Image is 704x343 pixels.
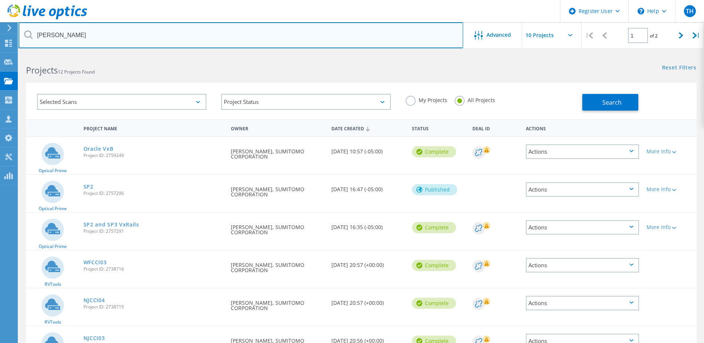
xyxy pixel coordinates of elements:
a: SP2 and SP3 VxRails [84,222,139,227]
span: 12 Projects Found [58,69,95,75]
span: Advanced [487,32,511,37]
a: NJCCI03 [84,336,105,341]
div: More Info [646,149,693,154]
div: More Info [646,225,693,230]
div: [PERSON_NAME], SUMITOMO CORPORATION [227,288,328,318]
div: [DATE] 10:57 (-05:00) [328,137,408,161]
b: Projects [26,64,58,76]
span: Optical Prime [39,244,67,249]
div: Actions [526,144,639,159]
span: Project ID: 2738716 [84,267,224,271]
div: Actions [526,220,639,235]
div: Actions [526,182,639,197]
span: Search [602,98,622,107]
div: | [689,22,704,49]
div: Complete [412,260,456,271]
a: Reset Filters [662,65,697,71]
div: Selected Scans [37,94,206,110]
div: Project Name [80,121,227,135]
div: Status [408,121,469,135]
label: My Projects [406,96,447,103]
span: of 2 [650,33,658,39]
div: Date Created [328,121,408,135]
div: [PERSON_NAME], SUMITOMO CORPORATION [227,251,328,280]
span: Project ID: 2759249 [84,153,224,158]
div: Project Status [221,94,390,110]
div: Complete [412,146,456,157]
span: RVTools [45,320,61,324]
div: [DATE] 16:47 (-05:00) [328,175,408,199]
a: SP2 [84,184,94,189]
button: Search [582,94,638,111]
div: Actions [522,121,643,135]
span: RVTools [45,282,61,287]
div: [DATE] 16:35 (-05:00) [328,213,408,237]
div: Deal Id [469,121,523,135]
span: Optical Prime [39,206,67,211]
div: Actions [526,296,639,310]
div: Complete [412,298,456,309]
label: All Projects [455,96,495,103]
div: [DATE] 20:57 (+00:00) [328,288,408,313]
input: Search projects by name, owner, ID, company, etc [19,22,463,48]
div: [PERSON_NAME], SUMITOMO CORPORATION [227,175,328,205]
a: WFCCI03 [84,260,107,265]
div: | [582,22,597,49]
span: Optical Prime [39,169,67,173]
span: TH [686,8,694,14]
div: Actions [526,258,639,272]
a: NJCCI04 [84,298,105,303]
span: Project ID: 2757291 [84,229,224,233]
div: Owner [227,121,328,135]
div: [PERSON_NAME], SUMITOMO CORPORATION [227,213,328,242]
span: Project ID: 2738715 [84,305,224,309]
div: [DATE] 20:57 (+00:00) [328,251,408,275]
div: Published [412,184,457,195]
div: Complete [412,222,456,233]
svg: \n [638,8,644,14]
span: Project ID: 2757296 [84,191,224,196]
a: Live Optics Dashboard [7,16,87,21]
a: Oracle VxB [84,146,114,151]
div: More Info [646,187,693,192]
div: [PERSON_NAME], SUMITOMO CORPORATION [227,137,328,167]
